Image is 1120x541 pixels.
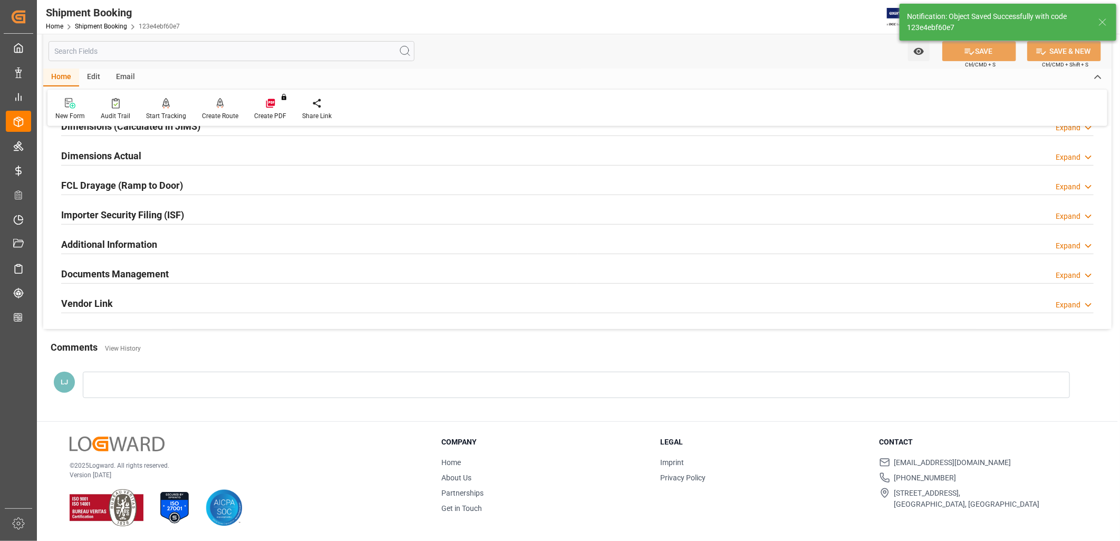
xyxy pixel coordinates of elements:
[61,296,113,311] h2: Vendor Link
[79,69,108,86] div: Edit
[880,437,1085,448] h3: Contact
[441,474,471,482] a: About Us
[441,437,647,448] h3: Company
[61,267,169,281] h2: Documents Management
[108,69,143,86] div: Email
[660,474,706,482] a: Privacy Policy
[206,489,243,526] img: AICPA SOC
[1056,270,1080,281] div: Expand
[46,5,180,21] div: Shipment Booking
[61,178,183,192] h2: FCL Drayage (Ramp to Door)
[907,11,1088,33] div: Notification: Object Saved Successfully with code 123e4ebf60e7
[1056,122,1080,133] div: Expand
[908,41,930,61] button: open menu
[61,378,68,386] span: LJ
[965,61,996,69] span: Ctrl/CMD + S
[1027,41,1101,61] button: SAVE & NEW
[894,488,1040,510] span: [STREET_ADDRESS], [GEOGRAPHIC_DATA], [GEOGRAPHIC_DATA]
[46,23,63,30] a: Home
[441,504,482,513] a: Get in Touch
[441,458,461,467] a: Home
[1056,211,1080,222] div: Expand
[61,237,157,252] h2: Additional Information
[70,470,415,480] p: Version [DATE]
[101,111,130,121] div: Audit Trail
[1042,61,1088,69] span: Ctrl/CMD + Shift + S
[202,111,238,121] div: Create Route
[1056,240,1080,252] div: Expand
[1056,300,1080,311] div: Expand
[894,457,1011,468] span: [EMAIL_ADDRESS][DOMAIN_NAME]
[1056,181,1080,192] div: Expand
[51,340,98,354] h2: Comments
[43,69,79,86] div: Home
[441,489,484,497] a: Partnerships
[70,461,415,470] p: © 2025 Logward. All rights reserved.
[156,489,193,526] img: ISO 27001 Certification
[302,111,332,121] div: Share Link
[105,345,141,352] a: View History
[75,23,127,30] a: Shipment Booking
[70,489,143,526] img: ISO 9001 & ISO 14001 Certification
[70,437,165,452] img: Logward Logo
[1056,152,1080,163] div: Expand
[55,111,85,121] div: New Form
[887,8,923,26] img: Exertis%20JAM%20-%20Email%20Logo.jpg_1722504956.jpg
[146,111,186,121] div: Start Tracking
[660,437,866,448] h3: Legal
[942,41,1016,61] button: SAVE
[660,458,684,467] a: Imprint
[61,208,184,222] h2: Importer Security Filing (ISF)
[894,472,957,484] span: [PHONE_NUMBER]
[61,149,141,163] h2: Dimensions Actual
[49,41,414,61] input: Search Fields
[61,119,200,133] h2: Dimensions (Calculated in JIMS)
